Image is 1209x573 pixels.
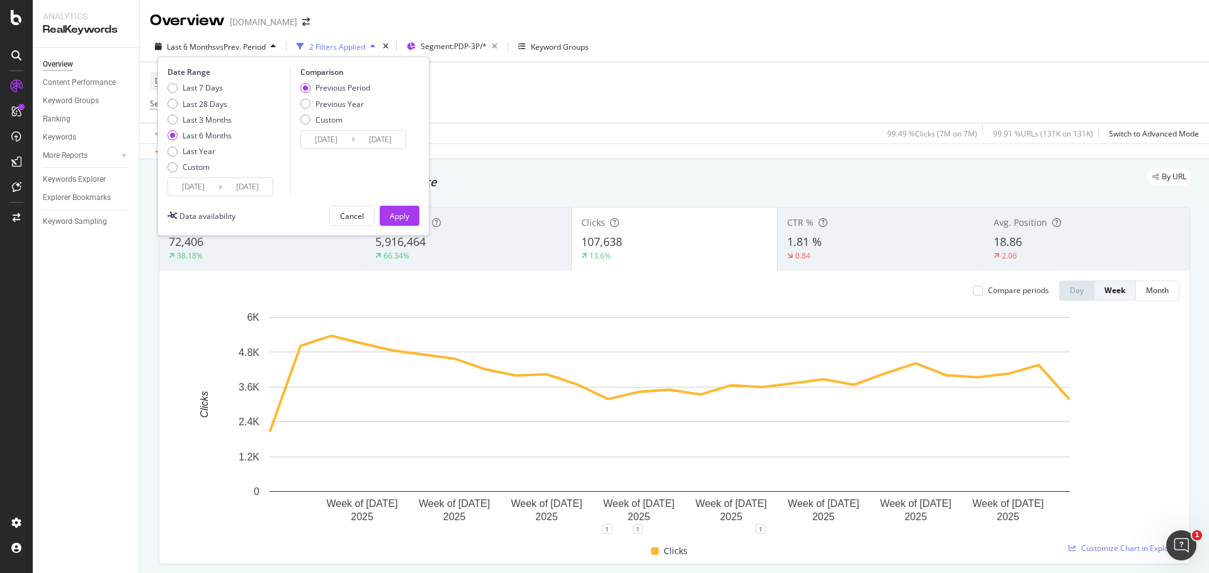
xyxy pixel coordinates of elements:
div: Content Performance [43,76,116,89]
div: Overview [150,10,225,31]
text: 2025 [535,511,558,522]
span: Clicks [581,216,605,228]
div: Last 3 Months [183,114,232,125]
text: Week of [DATE] [419,498,490,509]
div: Cancel [340,211,364,221]
text: Week of [DATE] [788,498,859,509]
span: 107,638 [581,234,622,249]
span: vs Prev. Period [216,42,266,52]
div: Apply [390,211,409,221]
div: Custom [315,114,343,125]
div: Keyword Groups [531,42,589,52]
div: Comparison [300,67,410,77]
text: 2025 [904,511,927,522]
div: Compare periods [988,285,1049,296]
div: Overview [43,58,73,71]
span: CTR % [787,216,814,228]
text: Week of [DATE] [972,498,1043,509]
span: Last 6 Months [167,42,216,52]
button: Apply [380,206,419,226]
span: Device [155,75,179,86]
text: Week of [DATE] [326,498,397,509]
text: 6K [247,312,259,323]
div: Date Range [167,67,287,77]
div: Last Year [167,146,232,157]
button: Last 6 MonthsvsPrev. Period [150,36,281,57]
div: Week [1104,285,1125,296]
input: Start Date [301,131,351,148]
input: End Date [355,131,406,148]
a: Keywords Explorer [43,173,130,186]
div: Last 7 Days [167,82,232,93]
div: Keywords [43,131,76,144]
div: Explorer Bookmarks [43,191,111,204]
div: RealKeywords [43,23,129,37]
div: arrow-right-arrow-left [302,18,310,26]
a: More Reports [43,149,118,162]
span: 72,406 [169,234,203,249]
div: Previous Period [300,82,370,93]
div: Previous Year [315,99,364,109]
div: 99.49 % Clicks ( 7M on 7M ) [887,128,977,139]
text: Week of [DATE] [511,498,582,509]
div: 2 Filters Applied [309,42,365,52]
div: Analytics [43,10,129,23]
button: Month [1136,281,1179,301]
div: Previous Period [315,82,370,93]
div: Last 3 Months [167,114,232,125]
div: Switch to Advanced Mode [1109,128,1199,139]
div: 66.34% [383,250,409,261]
div: Data availability [179,211,236,221]
div: Day [1070,285,1084,296]
span: By URL [1162,173,1186,181]
a: Content Performance [43,76,130,89]
text: Week of [DATE] [696,498,767,509]
div: Last 28 Days [183,99,227,109]
text: Week of [DATE] [880,498,951,509]
svg: A chart. [169,311,1170,529]
span: 1.81 % [787,234,822,249]
div: Last 6 Months [183,130,232,141]
input: End Date [222,178,273,196]
span: Search Type [150,98,193,109]
button: Keyword Groups [513,36,594,57]
a: Explorer Bookmarks [43,191,130,204]
a: Keyword Groups [43,94,130,108]
div: 38.18% [177,250,203,261]
div: Custom [300,114,370,125]
div: Custom [167,162,232,172]
div: Last 6 Months [167,130,232,141]
text: 0 [254,486,259,497]
text: 3.6K [239,382,259,392]
div: Custom [183,162,210,172]
iframe: Intercom live chat [1166,530,1196,560]
span: Avg. Position [994,216,1047,228]
button: Day [1059,281,1094,301]
div: Last 28 Days [167,99,232,109]
span: 1 [1192,530,1202,540]
div: 0.84 [795,250,810,261]
div: Month [1146,285,1169,296]
div: Last Year [183,146,215,157]
div: 1 [602,524,612,534]
text: 2.4K [239,416,259,427]
span: Clicks [664,543,688,559]
a: Overview [43,58,130,71]
text: Clicks [199,391,210,418]
a: Keyword Sampling [43,215,130,228]
div: Last 7 Days [183,82,223,93]
div: Keywords Explorer [43,173,106,186]
text: 2025 [443,511,466,522]
text: 2025 [997,511,1019,522]
div: [DOMAIN_NAME] [230,16,297,28]
div: Keyword Sampling [43,215,107,228]
div: Ranking [43,113,71,126]
div: 1 [756,524,766,534]
text: 1.2K [239,452,259,462]
span: Customize Chart in Explorer [1081,543,1179,554]
text: 2025 [720,511,742,522]
button: Week [1094,281,1136,301]
button: Switch to Advanced Mode [1104,123,1199,143]
button: Segment:PDP-3P/* [402,36,502,57]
